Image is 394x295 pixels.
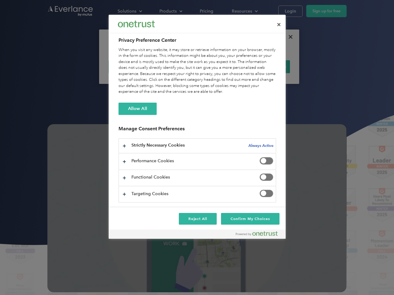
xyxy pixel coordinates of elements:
[179,213,217,225] button: Reject All
[109,15,286,239] div: Privacy Preference Center
[118,21,155,27] img: Everlance
[109,15,286,239] div: Preference center
[119,103,157,115] button: Allow All
[119,47,276,95] div: When you visit any website, it may store or retrieve information on your browser, mostly in the f...
[45,37,76,49] input: Submit
[272,18,286,31] button: Close
[118,18,155,30] div: Everlance
[236,231,283,239] a: Powered by OneTrust Opens in a new Tab
[119,37,276,44] h2: Privacy Preference Center
[236,231,278,236] img: Powered by OneTrust Opens in a new Tab
[221,213,279,225] button: Confirm My Choices
[119,126,276,135] h3: Manage Consent Preferences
